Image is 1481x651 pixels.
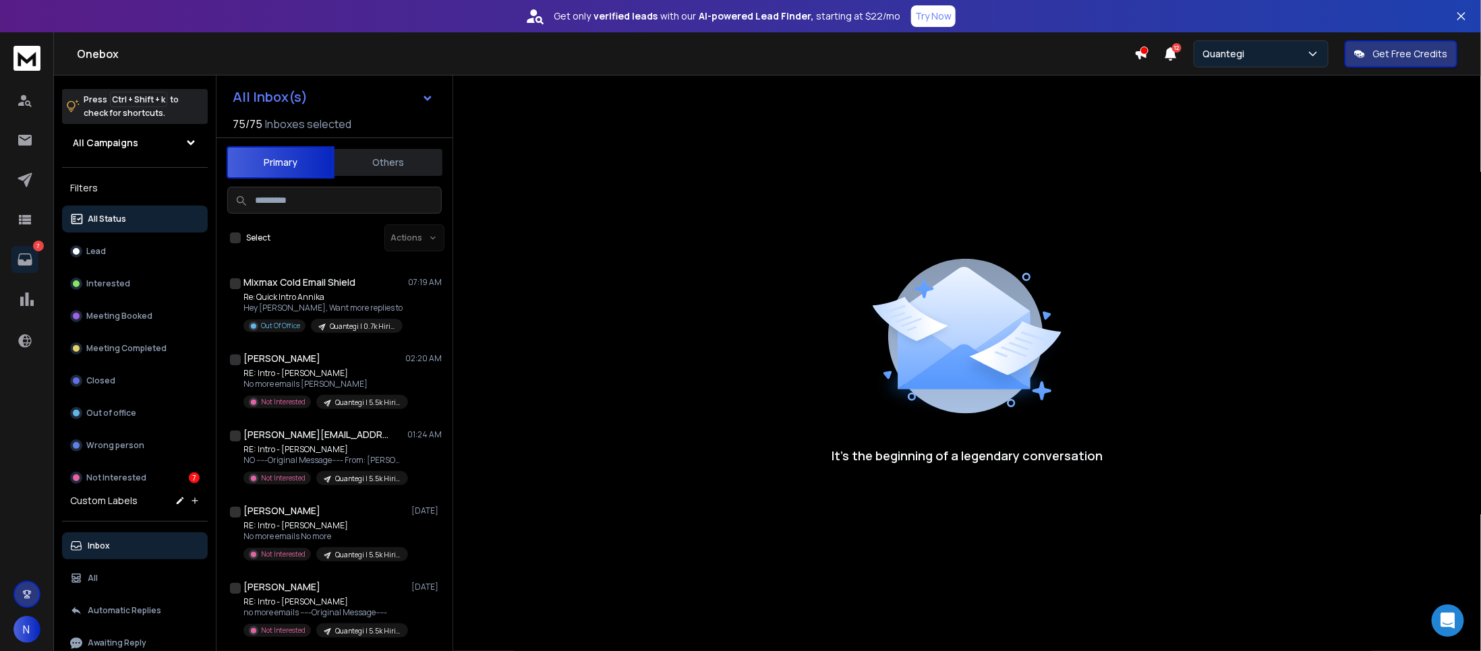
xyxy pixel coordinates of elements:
p: Interested [86,278,130,289]
p: Wrong person [86,440,144,451]
p: RE: Intro - [PERSON_NAME] [243,444,405,455]
span: 75 / 75 [233,116,262,132]
p: Quantegi | 5.5k Hiring in finance - General [335,474,400,484]
p: RE: Intro - [PERSON_NAME] [243,368,405,379]
button: All Campaigns [62,129,208,156]
button: Interested [62,270,208,297]
p: Press to check for shortcuts. [84,93,179,120]
p: Hey [PERSON_NAME], Want more replies to [243,303,403,313]
span: Ctrl + Shift + k [110,92,167,107]
p: [DATE] [411,582,442,592]
button: Out of office [62,400,208,427]
h3: Custom Labels [70,494,138,507]
h1: [PERSON_NAME] [243,504,320,518]
p: RE: Intro - [PERSON_NAME] [243,520,405,531]
button: Primary [227,146,335,179]
p: Not Interested [261,549,306,559]
p: no more emails -----Original Message----- [243,607,405,618]
h1: All Campaigns [73,136,138,150]
p: No more emails No more [243,531,405,542]
p: Get Free Credits [1373,47,1448,61]
p: Not Interested [261,625,306,635]
button: Automatic Replies [62,597,208,624]
p: Try Now [915,9,952,23]
button: Wrong person [62,432,208,459]
p: NO -----Original Message----- From: [PERSON_NAME] [243,455,405,466]
p: [DATE] [411,505,442,516]
p: RE: Intro - [PERSON_NAME] [243,596,405,607]
p: All Status [88,214,126,224]
p: Automatic Replies [88,605,161,616]
p: Not Interested [86,472,146,483]
p: Inbox [88,540,110,551]
button: Lead [62,238,208,265]
p: No more emails [PERSON_NAME] [243,379,405,390]
button: Inbox [62,532,208,559]
button: N [13,616,40,643]
h1: [PERSON_NAME][EMAIL_ADDRESS][DOMAIN_NAME] [243,428,392,441]
p: Quantegi | 5.5k Hiring in finance - General [335,550,400,560]
h1: [PERSON_NAME] [243,352,320,365]
p: 7 [33,241,44,251]
p: Closed [86,375,115,386]
button: Try Now [911,5,956,27]
button: Not Interested7 [62,464,208,491]
p: Not Interested [261,397,306,407]
label: Select [246,232,270,243]
button: Closed [62,367,208,394]
strong: verified leads [593,9,658,23]
p: Quantegi | 5.5k Hiring in finance - General [335,398,400,408]
button: All Inbox(s) [222,84,444,111]
p: Quantegi [1202,47,1250,61]
p: Awaiting Reply [88,638,146,648]
span: 12 [1172,43,1182,53]
h1: Onebox [77,46,1134,62]
img: logo [13,46,40,71]
p: Meeting Booked [86,311,152,321]
p: Meeting Completed [86,343,167,354]
h1: All Inbox(s) [233,90,308,104]
p: All [88,573,98,584]
div: 7 [189,472,200,483]
p: Lead [86,246,106,257]
button: Others [335,148,442,177]
button: All [62,565,208,592]
p: Get only with our starting at $22/mo [554,9,900,23]
p: Re: Quick Intro Annika [243,292,403,303]
p: Out Of Office [261,321,300,331]
p: Out of office [86,408,136,418]
div: Open Intercom Messenger [1432,604,1464,637]
p: Quantegi | 5.5k Hiring in finance - General [335,626,400,636]
h1: Mixmax Cold Email Shield [243,276,355,289]
h1: [PERSON_NAME] [243,580,320,594]
button: All Status [62,206,208,232]
p: 01:24 AM [407,429,442,440]
h3: Filters [62,179,208,197]
h3: Inboxes selected [265,116,351,132]
strong: AI-powered Lead Finder, [699,9,813,23]
p: 02:20 AM [405,353,442,364]
button: Meeting Booked [62,303,208,330]
p: Not Interested [261,473,306,483]
p: Quantegi | 0.7k Hiring in finance - CEO CFO [330,321,395,332]
button: Get Free Credits [1345,40,1457,67]
a: 7 [11,246,38,273]
p: 07:19 AM [408,277,442,288]
p: It’s the beginning of a legendary conversation [832,446,1103,465]
button: Meeting Completed [62,335,208,362]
